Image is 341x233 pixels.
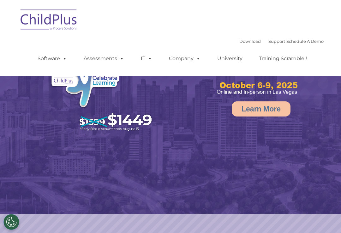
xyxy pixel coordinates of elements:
[286,39,324,44] a: Schedule A Demo
[17,5,81,37] img: ChildPlus by Procare Solutions
[135,52,159,65] a: IT
[31,52,73,65] a: Software
[77,52,130,65] a: Assessments
[211,52,249,65] a: University
[253,52,313,65] a: Training Scramble!!
[268,39,285,44] a: Support
[239,39,261,44] a: Download
[232,101,290,116] a: Learn More
[239,39,324,44] font: |
[3,214,19,230] button: Cookies Settings
[163,52,207,65] a: Company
